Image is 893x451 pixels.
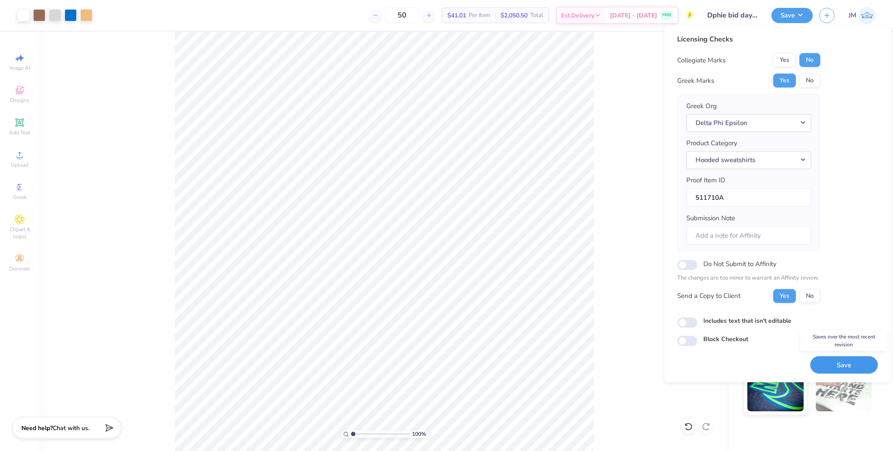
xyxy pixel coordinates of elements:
span: Chat with us. [53,424,89,432]
span: Est. Delivery [561,11,594,20]
button: Save [810,356,878,374]
div: Send a Copy to Client [677,291,740,301]
span: Per Item [469,11,490,20]
button: No [799,53,820,67]
span: Image AI [10,65,30,72]
span: Add Text [9,129,30,136]
strong: Need help? [21,424,53,432]
label: Submission Note [686,213,735,223]
span: 100 % [412,430,426,438]
label: Includes text that isn't editable [703,316,791,325]
span: JM [849,10,856,20]
input: Untitled Design [701,7,765,24]
input: – – [385,7,419,23]
button: Yes [773,289,796,303]
div: Greek Marks [677,75,714,85]
span: [DATE] - [DATE] [610,11,657,20]
button: No [799,74,820,88]
p: The changes are too minor to warrant an Affinity review. [677,274,820,283]
button: Yes [773,53,796,67]
div: Saves over the most recent revision [800,331,887,351]
input: Add a note for Affinity [686,226,811,245]
img: Glow in the Dark Ink [747,368,804,411]
button: Yes [773,74,796,88]
span: $2,050.50 [501,11,528,20]
img: Water based Ink [816,368,872,411]
span: Upload [11,161,28,168]
label: Proof Item ID [686,175,725,185]
label: Block Checkout [703,334,748,343]
span: Decorate [9,265,30,272]
a: JM [849,7,876,24]
div: Collegiate Marks [677,55,726,65]
span: $41.01 [447,11,466,20]
span: Clipart & logos [4,226,35,240]
span: FREE [662,12,671,18]
button: Hooded sweatshirts [686,151,811,169]
div: Licensing Checks [677,34,820,44]
button: Delta Phi Epsilon [686,114,811,132]
span: Total [530,11,543,20]
button: No [799,289,820,303]
img: John Michael Binayas [859,7,876,24]
label: Product Category [686,138,737,148]
button: Save [771,8,813,23]
label: Do Not Submit to Affinity [703,258,777,270]
label: Greek Org [686,101,717,111]
span: Designs [10,97,29,104]
span: Greek [13,194,27,201]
